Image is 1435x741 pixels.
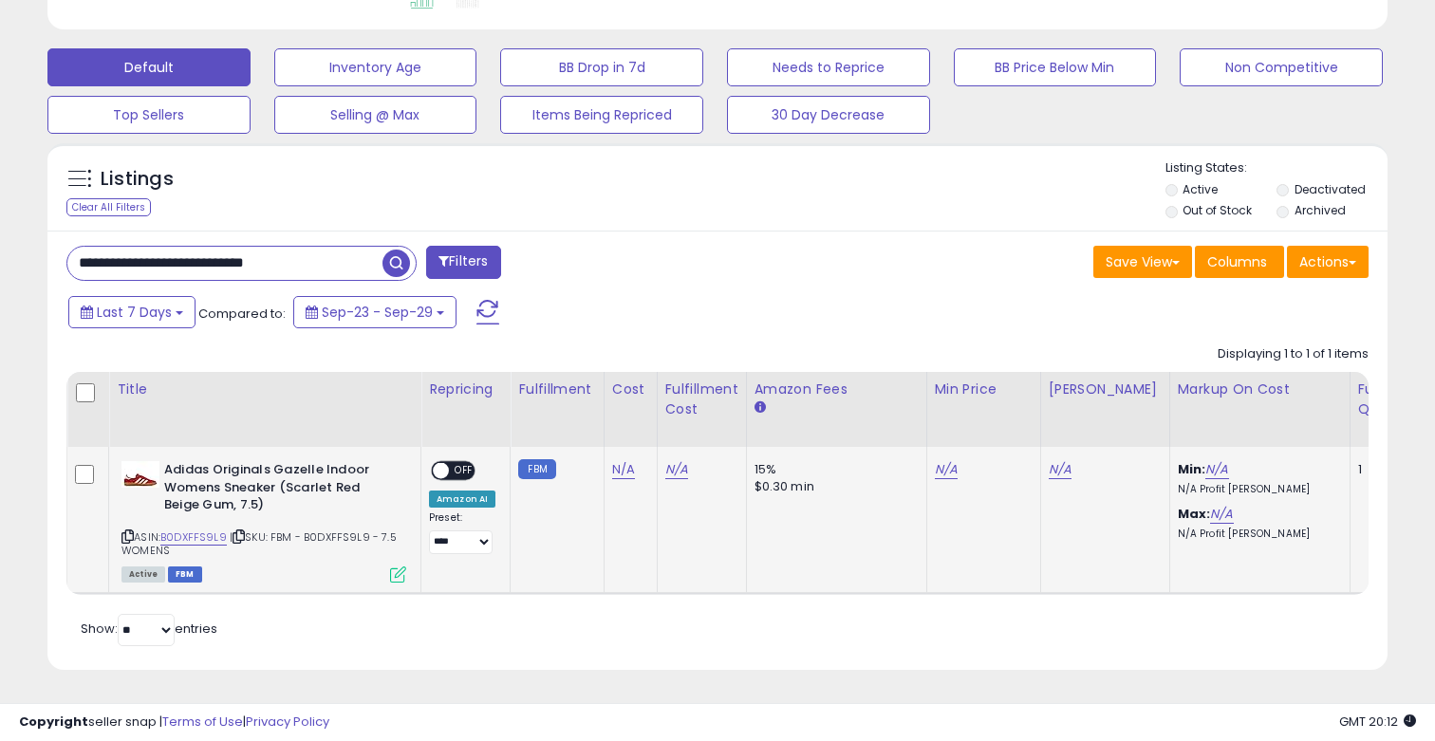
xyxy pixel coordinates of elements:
[1205,460,1228,479] a: N/A
[449,463,479,479] span: OFF
[19,713,88,731] strong: Copyright
[117,380,413,399] div: Title
[274,96,477,134] button: Selling @ Max
[518,459,555,479] small: FBM
[755,399,766,417] small: Amazon Fees.
[665,460,688,479] a: N/A
[429,511,495,554] div: Preset:
[935,380,1033,399] div: Min Price
[198,305,286,323] span: Compared to:
[1195,246,1284,278] button: Columns
[755,478,912,495] div: $0.30 min
[274,48,477,86] button: Inventory Age
[1218,345,1369,363] div: Displaying 1 to 1 of 1 items
[160,529,227,546] a: B0DXFFS9L9
[81,620,217,638] span: Show: entries
[954,48,1157,86] button: BB Price Below Min
[121,566,165,583] span: All listings currently available for purchase on Amazon
[612,380,649,399] div: Cost
[500,96,703,134] button: Items Being Repriced
[1049,460,1072,479] a: N/A
[1169,372,1350,447] th: The percentage added to the cost of goods (COGS) that forms the calculator for Min & Max prices.
[97,303,172,322] span: Last 7 Days
[1210,505,1233,524] a: N/A
[429,380,502,399] div: Repricing
[1178,505,1211,523] b: Max:
[1178,460,1206,478] b: Min:
[426,246,500,279] button: Filters
[1093,246,1192,278] button: Save View
[612,460,635,479] a: N/A
[1183,202,1252,218] label: Out of Stock
[246,713,329,731] a: Privacy Policy
[66,198,151,216] div: Clear All Filters
[164,461,395,519] b: Adidas Originals Gazelle Indoor Womens Sneaker (Scarlet Red Beige Gum, 7.5)
[162,713,243,731] a: Terms of Use
[1358,380,1424,419] div: Fulfillable Quantity
[1339,713,1416,731] span: 2025-10-7 20:12 GMT
[121,461,159,488] img: 315lX-zy2UL._SL40_.jpg
[1049,380,1162,399] div: [PERSON_NAME]
[935,460,958,479] a: N/A
[665,380,738,419] div: Fulfillment Cost
[755,461,912,478] div: 15%
[121,461,406,581] div: ASIN:
[500,48,703,86] button: BB Drop in 7d
[727,96,930,134] button: 30 Day Decrease
[429,491,495,508] div: Amazon AI
[727,48,930,86] button: Needs to Reprice
[1178,483,1335,496] p: N/A Profit [PERSON_NAME]
[47,48,251,86] button: Default
[68,296,196,328] button: Last 7 Days
[518,380,595,399] div: Fulfillment
[1358,461,1417,478] div: 1
[121,529,397,558] span: | SKU: FBM - B0DXFFS9L9 - 7.5 WOMENS
[1207,252,1267,271] span: Columns
[322,303,433,322] span: Sep-23 - Sep-29
[1165,159,1388,177] p: Listing States:
[1295,181,1366,197] label: Deactivated
[47,96,251,134] button: Top Sellers
[1180,48,1383,86] button: Non Competitive
[19,713,329,732] div: seller snap | |
[293,296,457,328] button: Sep-23 - Sep-29
[755,380,919,399] div: Amazon Fees
[1295,202,1346,218] label: Archived
[1287,246,1369,278] button: Actions
[1178,528,1335,541] p: N/A Profit [PERSON_NAME]
[168,566,202,583] span: FBM
[1178,380,1342,399] div: Markup on Cost
[101,166,174,193] h5: Listings
[1183,181,1218,197] label: Active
